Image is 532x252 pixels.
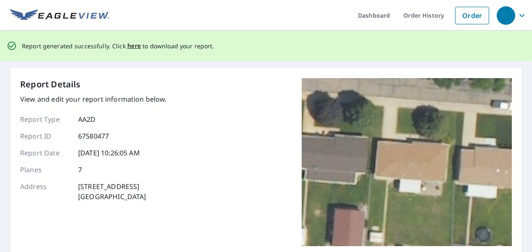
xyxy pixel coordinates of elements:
img: EV Logo [10,9,109,22]
a: Order [455,7,489,24]
p: Report Date [20,148,71,158]
p: [STREET_ADDRESS] [GEOGRAPHIC_DATA] [78,181,146,202]
p: Planes [20,165,71,175]
p: View and edit your report information below. [20,94,167,104]
p: Report Details [20,78,81,91]
p: [DATE] 10:26:05 AM [78,148,140,158]
button: here [127,41,141,51]
p: 67580477 [78,131,109,141]
p: Address [20,181,71,202]
img: Top image [302,78,512,246]
p: Report generated successfully. Click to download your report. [22,41,214,51]
p: 7 [78,165,82,175]
p: Report Type [20,114,71,124]
p: AA2D [78,114,96,124]
p: Report ID [20,131,71,141]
